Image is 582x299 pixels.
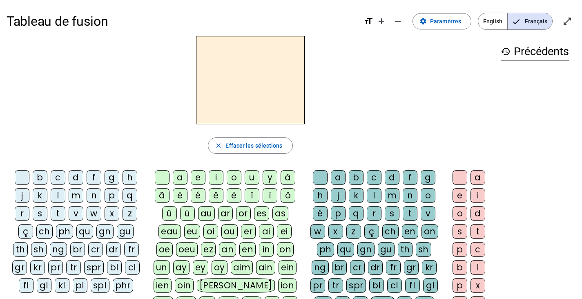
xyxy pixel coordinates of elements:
[422,260,437,275] div: kr
[241,224,256,239] div: er
[405,278,420,293] div: fl
[69,188,83,203] div: m
[364,224,379,239] div: ç
[117,224,134,239] div: gu
[203,224,218,239] div: oi
[259,224,274,239] div: ai
[367,170,381,185] div: c
[124,242,139,257] div: fr
[259,242,274,257] div: in
[191,170,205,185] div: e
[219,242,236,257] div: an
[70,242,85,257] div: br
[508,13,552,29] span: Français
[218,206,233,221] div: ar
[562,16,572,26] mat-icon: open_in_full
[48,260,63,275] div: pr
[278,278,297,293] div: ion
[191,188,205,203] div: é
[225,141,282,151] span: Effacer les sélections
[421,188,435,203] div: o
[51,170,65,185] div: c
[382,224,399,239] div: ch
[346,278,366,293] div: spr
[173,260,190,275] div: ay
[201,242,216,257] div: ez
[15,188,29,203] div: j
[193,260,208,275] div: ey
[215,142,222,149] mat-icon: close
[13,242,28,257] div: th
[368,260,383,275] div: dr
[245,188,259,203] div: î
[478,13,553,30] mat-button-toggle-group: Language selection
[69,170,83,185] div: d
[453,260,467,275] div: b
[402,224,418,239] div: en
[123,188,137,203] div: q
[559,13,575,29] button: Entrer en plein écran
[331,188,346,203] div: j
[453,242,467,257] div: p
[84,260,104,275] div: spr
[31,242,47,257] div: sh
[421,224,438,239] div: on
[263,188,277,203] div: ï
[378,242,395,257] div: gu
[37,278,51,293] div: gl
[471,188,485,203] div: i
[413,13,471,29] button: Paramètres
[91,278,109,293] div: spl
[357,242,375,257] div: gn
[87,206,101,221] div: w
[245,170,259,185] div: u
[453,188,467,203] div: e
[385,188,399,203] div: m
[313,188,328,203] div: h
[281,188,295,203] div: ô
[328,278,343,293] div: tr
[471,224,485,239] div: t
[51,188,65,203] div: l
[173,188,187,203] div: è
[272,206,288,221] div: as
[256,260,275,275] div: ain
[155,188,169,203] div: â
[367,206,381,221] div: r
[113,278,134,293] div: phr
[317,242,334,257] div: ph
[277,242,294,257] div: on
[346,224,361,239] div: z
[349,206,363,221] div: q
[162,206,177,221] div: û
[15,206,29,221] div: r
[331,170,346,185] div: a
[175,278,194,293] div: oin
[227,188,241,203] div: ë
[36,224,53,239] div: ch
[221,224,238,239] div: ou
[349,170,363,185] div: b
[18,224,33,239] div: ç
[73,278,87,293] div: pl
[263,170,277,185] div: y
[350,260,365,275] div: cr
[254,206,269,221] div: es
[471,242,485,257] div: c
[419,18,427,25] mat-icon: settings
[363,16,373,26] mat-icon: format_size
[310,224,325,239] div: w
[176,242,198,257] div: oeu
[231,260,253,275] div: aim
[421,206,435,221] div: v
[403,188,417,203] div: n
[123,206,137,221] div: z
[423,278,438,293] div: gl
[106,242,121,257] div: dr
[471,260,485,275] div: l
[393,16,403,26] mat-icon: remove
[197,278,275,293] div: [PERSON_NAME]
[404,260,419,275] div: gr
[209,188,223,203] div: ê
[87,170,101,185] div: f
